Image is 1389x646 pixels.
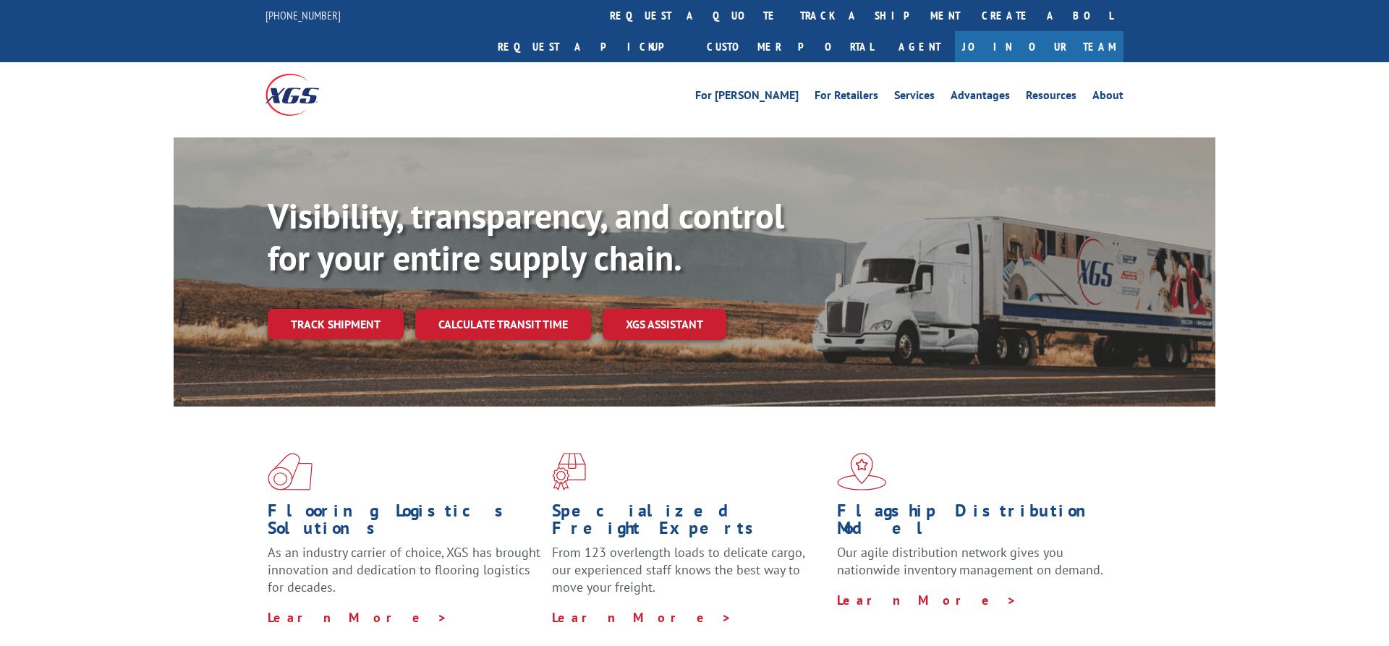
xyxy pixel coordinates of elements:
[268,309,404,339] a: Track shipment
[1026,90,1076,106] a: Resources
[696,31,884,62] a: Customer Portal
[268,193,784,280] b: Visibility, transparency, and control for your entire supply chain.
[951,90,1010,106] a: Advantages
[552,502,825,544] h1: Specialized Freight Experts
[837,453,887,490] img: xgs-icon-flagship-distribution-model-red
[695,90,799,106] a: For [PERSON_NAME]
[552,544,825,608] p: From 123 overlength loads to delicate cargo, our experienced staff knows the best way to move you...
[268,544,540,595] span: As an industry carrier of choice, XGS has brought innovation and dedication to flooring logistics...
[837,544,1103,578] span: Our agile distribution network gives you nationwide inventory management on demand.
[268,453,313,490] img: xgs-icon-total-supply-chain-intelligence-red
[603,309,726,340] a: XGS ASSISTANT
[1092,90,1123,106] a: About
[552,609,732,626] a: Learn More >
[415,309,591,340] a: Calculate transit time
[955,31,1123,62] a: Join Our Team
[266,8,341,22] a: [PHONE_NUMBER]
[268,502,541,544] h1: Flooring Logistics Solutions
[894,90,935,106] a: Services
[815,90,878,106] a: For Retailers
[837,592,1017,608] a: Learn More >
[884,31,955,62] a: Agent
[487,31,696,62] a: Request a pickup
[268,609,448,626] a: Learn More >
[552,453,586,490] img: xgs-icon-focused-on-flooring-red
[837,502,1110,544] h1: Flagship Distribution Model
